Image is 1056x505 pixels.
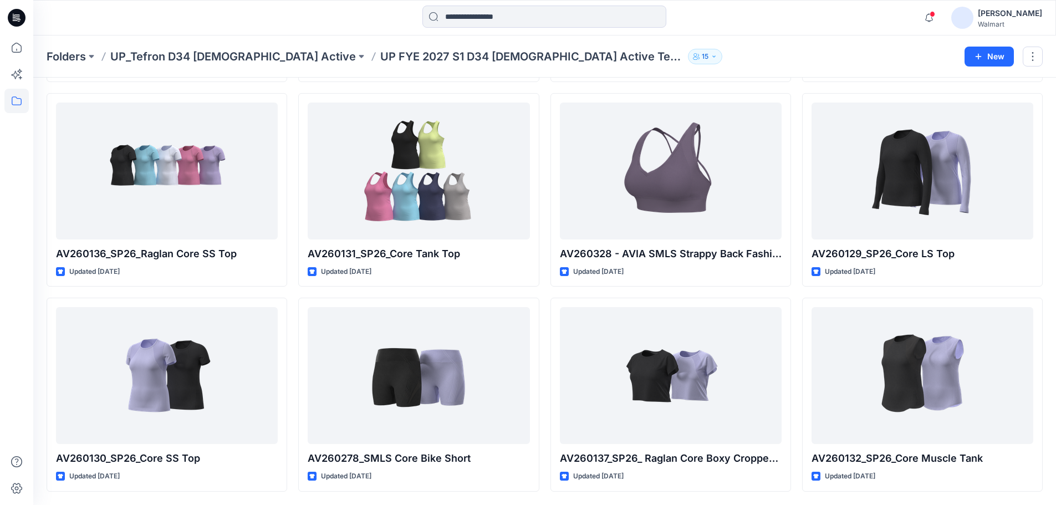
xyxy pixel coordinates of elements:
p: Updated [DATE] [573,471,624,482]
p: UP FYE 2027 S1 D34 [DEMOGRAPHIC_DATA] Active Tefron [380,49,683,64]
a: AV260129_SP26_Core LS Top [812,103,1033,239]
p: AV260132_SP26_Core Muscle Tank [812,451,1033,466]
a: AV260132_SP26_Core Muscle Tank [812,307,1033,444]
p: AV260129_SP26_Core LS Top [812,246,1033,262]
p: Updated [DATE] [321,471,371,482]
a: AV260131_SP26_Core Tank Top [308,103,529,239]
a: AV260137_SP26_ Raglan Core Boxy Cropped Top [560,307,782,444]
p: AV260136_SP26_Raglan Core SS Top [56,246,278,262]
div: [PERSON_NAME] [978,7,1042,20]
p: Updated [DATE] [69,266,120,278]
a: UP_Tefron D34 [DEMOGRAPHIC_DATA] Active [110,49,356,64]
div: Walmart [978,20,1042,28]
p: AV260131_SP26_Core Tank Top [308,246,529,262]
p: Updated [DATE] [825,471,875,482]
img: avatar [951,7,973,29]
p: Updated [DATE] [825,266,875,278]
p: AV260137_SP26_ Raglan Core Boxy Cropped Top [560,451,782,466]
p: 15 [702,50,708,63]
button: New [965,47,1014,67]
p: AV260130_SP26_Core SS Top [56,451,278,466]
p: Updated [DATE] [573,266,624,278]
p: AV260278_SMLS Core Bike Short [308,451,529,466]
p: AV260328 - AVIA SMLS Strappy Back Fashion Sports Bra [560,246,782,262]
a: AV260328 - AVIA SMLS Strappy Back Fashion Sports Bra [560,103,782,239]
a: AV260278_SMLS Core Bike Short [308,307,529,444]
p: Updated [DATE] [321,266,371,278]
a: AV260130_SP26_Core SS Top [56,307,278,444]
a: AV260136_SP26_Raglan Core SS Top [56,103,278,239]
a: Folders [47,49,86,64]
p: Updated [DATE] [69,471,120,482]
button: 15 [688,49,722,64]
